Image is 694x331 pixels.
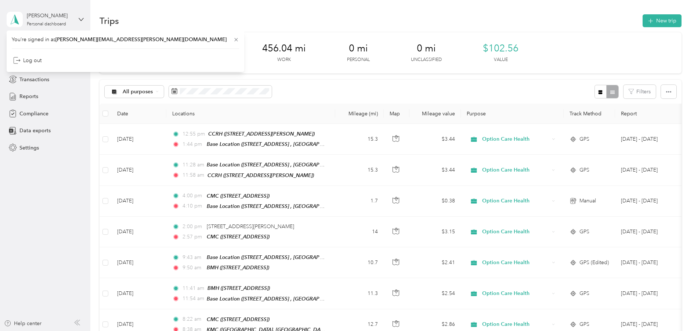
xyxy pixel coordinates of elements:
td: [DATE] [111,217,166,247]
span: Reports [19,93,38,100]
td: $3.15 [409,217,461,247]
span: CMC ([STREET_ADDRESS]) [207,193,270,199]
th: Purpose [461,104,564,124]
span: 11:41 am [182,284,204,292]
td: 15.3 [335,155,384,186]
span: CMC ([STREET_ADDRESS]) [207,234,270,240]
p: Work [277,57,291,63]
td: 10.7 [335,247,384,278]
p: Personal [347,57,370,63]
span: [PERSON_NAME][EMAIL_ADDRESS][PERSON_NAME][DOMAIN_NAME] [55,36,227,43]
span: 456.04 mi [262,43,306,54]
button: New trip [643,14,682,27]
span: 11:28 am [182,161,203,169]
h1: Trips [100,17,119,25]
span: All purposes [123,89,153,94]
span: 0 mi [417,43,436,54]
span: CCRH ([STREET_ADDRESS][PERSON_NAME]) [207,172,314,178]
th: Track Method [564,104,615,124]
span: 2:57 pm [182,233,203,241]
span: 11:54 am [182,295,203,303]
th: Mileage value [409,104,461,124]
td: Sep 1 - 30, 2025 [615,124,682,155]
span: 1:44 pm [182,140,203,148]
span: 11:58 am [182,171,204,179]
th: Report [615,104,682,124]
span: 4:10 pm [182,202,203,210]
span: Option Care Health [482,166,549,174]
td: $2.54 [409,278,461,309]
span: Base Location ([STREET_ADDRESS] , [GEOGRAPHIC_DATA], [GEOGRAPHIC_DATA]) [207,141,401,147]
iframe: Everlance-gr Chat Button Frame [653,290,694,331]
div: Personal dashboard [27,22,66,26]
span: BMH ([STREET_ADDRESS]) [207,265,269,270]
span: You’re signed in as [12,36,239,43]
span: Option Care Health [482,259,549,267]
td: [DATE] [111,155,166,186]
span: CCRH ([STREET_ADDRESS][PERSON_NAME]) [208,131,315,137]
td: Sep 1 - 30, 2025 [615,186,682,217]
span: Option Care Health [482,228,549,236]
span: BMH ([STREET_ADDRESS]) [207,285,270,291]
td: $2.41 [409,247,461,278]
p: Value [494,57,508,63]
button: Filters [623,85,656,98]
div: [PERSON_NAME] [27,12,73,19]
span: GPS [579,289,589,298]
td: 1.7 [335,186,384,217]
span: 9:43 am [182,253,203,262]
span: Transactions [19,76,49,83]
span: 12:55 pm [182,130,205,138]
th: Map [384,104,409,124]
span: GPS [579,228,589,236]
div: Log out [13,57,41,64]
span: GPS (Edited) [579,259,609,267]
td: Sep 1 - 30, 2025 [615,155,682,186]
span: 8:22 am [182,315,203,323]
td: 15.3 [335,124,384,155]
span: Base Location ([STREET_ADDRESS] , [GEOGRAPHIC_DATA], [GEOGRAPHIC_DATA]) [207,203,401,209]
span: Data exports [19,127,51,134]
span: Base Location ([STREET_ADDRESS] , [GEOGRAPHIC_DATA], [GEOGRAPHIC_DATA]) [207,296,401,302]
span: 9:50 am [182,264,203,272]
th: Date [111,104,166,124]
td: [DATE] [111,247,166,278]
td: 14 [335,217,384,247]
td: [DATE] [111,186,166,217]
span: Option Care Health [482,135,549,143]
span: CMC ([STREET_ADDRESS]) [207,316,270,322]
th: Locations [166,104,335,124]
th: Mileage (mi) [335,104,384,124]
span: Settings [19,144,39,152]
td: $3.44 [409,124,461,155]
td: $3.44 [409,155,461,186]
span: Option Care Health [482,320,549,328]
span: 2:00 pm [182,223,203,231]
span: Base Location ([STREET_ADDRESS] , [GEOGRAPHIC_DATA], [GEOGRAPHIC_DATA]) [207,162,401,168]
span: GPS [579,135,589,143]
td: Sep 1 - 30, 2025 [615,217,682,247]
td: [DATE] [111,124,166,155]
span: Manual [579,197,596,205]
td: 11.3 [335,278,384,309]
button: Help center [4,320,41,327]
td: $0.38 [409,186,461,217]
td: Sep 1 - 30, 2025 [615,247,682,278]
span: Option Care Health [482,197,549,205]
span: $102.56 [483,43,518,54]
span: 4:00 pm [182,192,203,200]
td: Sep 1 - 30, 2025 [615,278,682,309]
span: GPS [579,320,589,328]
span: Compliance [19,110,48,118]
span: [STREET_ADDRESS][PERSON_NAME] [207,223,294,230]
span: GPS [579,166,589,174]
span: Base Location ([STREET_ADDRESS] , [GEOGRAPHIC_DATA], [GEOGRAPHIC_DATA]) [207,254,401,260]
span: Option Care Health [482,289,549,298]
p: Unclassified [411,57,442,63]
span: 0 mi [349,43,368,54]
td: [DATE] [111,278,166,309]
